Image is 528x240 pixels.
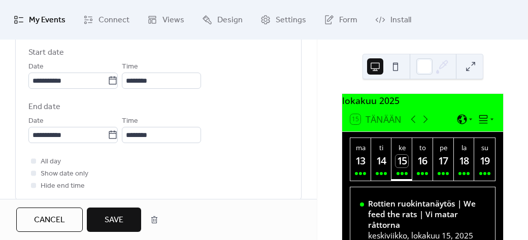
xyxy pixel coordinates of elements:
[415,143,430,152] div: to
[374,143,389,152] div: ti
[28,61,44,73] span: Date
[339,12,357,28] span: Form
[98,12,129,28] span: Connect
[458,155,471,167] div: 18
[350,138,371,181] button: ma13
[368,198,486,230] div: Rottien ruokintanäytös | We feed the rats | Vi matar råttorna
[433,138,454,181] button: pe17
[354,155,367,167] div: 13
[416,155,429,167] div: 16
[122,115,138,127] span: Time
[162,12,184,28] span: Views
[395,155,408,167] div: 15
[316,4,365,36] a: Form
[454,138,475,181] button: la18
[105,214,123,226] span: Save
[474,138,495,181] button: su19
[28,28,80,41] span: Date and time
[6,4,73,36] a: My Events
[41,180,85,192] span: Hide end time
[122,61,138,73] span: Time
[276,12,306,28] span: Settings
[217,12,243,28] span: Design
[371,138,392,181] button: ti14
[28,101,60,113] div: End date
[16,208,83,232] button: Cancel
[87,208,141,232] button: Save
[368,4,419,36] a: Install
[253,4,314,36] a: Settings
[394,143,409,152] div: ke
[29,12,65,28] span: My Events
[342,94,503,107] div: lokakuu 2025
[477,143,492,152] div: su
[391,138,412,181] button: ke15
[457,143,472,152] div: la
[28,47,64,59] div: Start date
[194,4,250,36] a: Design
[436,143,451,152] div: pe
[390,12,411,28] span: Install
[34,214,65,226] span: Cancel
[375,155,388,167] div: 14
[478,155,491,167] div: 19
[412,138,433,181] button: to16
[41,168,88,180] span: Show date only
[28,115,44,127] span: Date
[353,143,368,152] div: ma
[76,4,137,36] a: Connect
[41,156,61,168] span: All day
[140,4,192,36] a: Views
[437,155,450,167] div: 17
